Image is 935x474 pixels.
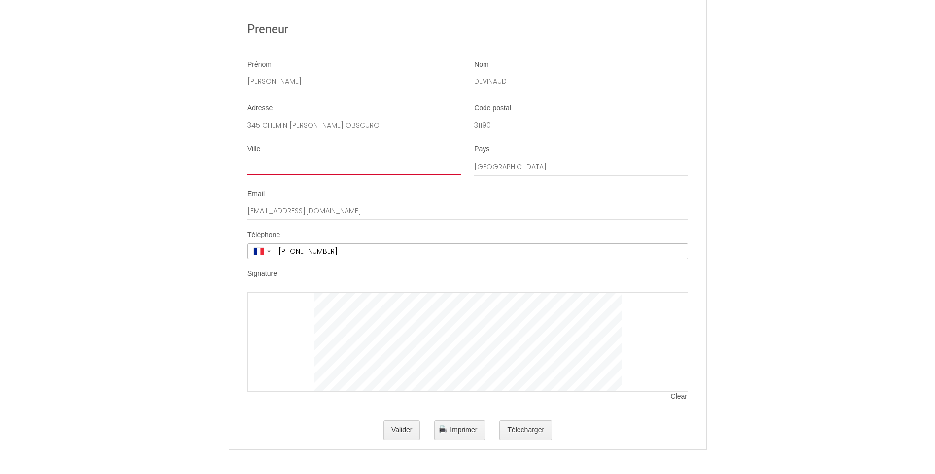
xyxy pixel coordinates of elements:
[439,425,447,433] img: printer.png
[247,269,277,279] label: Signature
[275,244,688,259] input: +33 6 12 34 56 78
[474,60,489,69] label: Nom
[266,249,272,253] span: ▼
[247,189,265,199] label: Email
[383,420,420,440] button: Valider
[450,426,477,434] span: Imprimer
[247,103,273,113] label: Adresse
[247,144,260,154] label: Ville
[247,20,688,39] h2: Preneur
[247,60,272,69] label: Prénom
[247,230,280,240] label: Téléphone
[474,144,489,154] label: Pays
[671,392,688,402] span: Clear
[474,103,511,113] label: Code postal
[434,420,485,440] button: Imprimer
[499,420,552,440] button: Télécharger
